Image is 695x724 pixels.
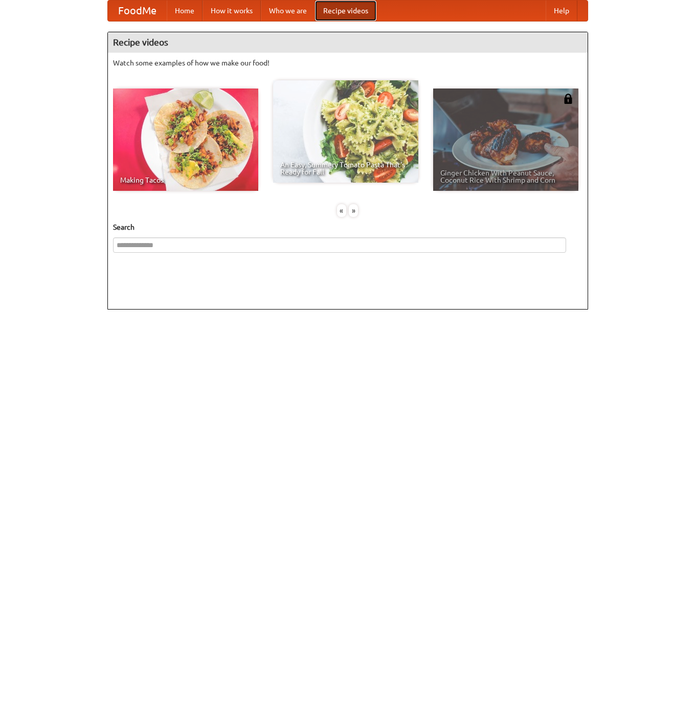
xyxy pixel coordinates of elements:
h5: Search [113,222,582,232]
h4: Recipe videos [108,32,588,53]
a: Recipe videos [315,1,376,21]
a: Help [546,1,577,21]
a: Making Tacos [113,89,258,191]
a: FoodMe [108,1,167,21]
a: How it works [203,1,261,21]
a: Who we are [261,1,315,21]
div: » [349,204,358,217]
a: Home [167,1,203,21]
p: Watch some examples of how we make our food! [113,58,582,68]
a: An Easy, Summery Tomato Pasta That's Ready for Fall [273,80,418,183]
span: An Easy, Summery Tomato Pasta That's Ready for Fall [280,161,411,175]
span: Making Tacos [120,177,251,184]
img: 483408.png [563,94,573,104]
div: « [337,204,346,217]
